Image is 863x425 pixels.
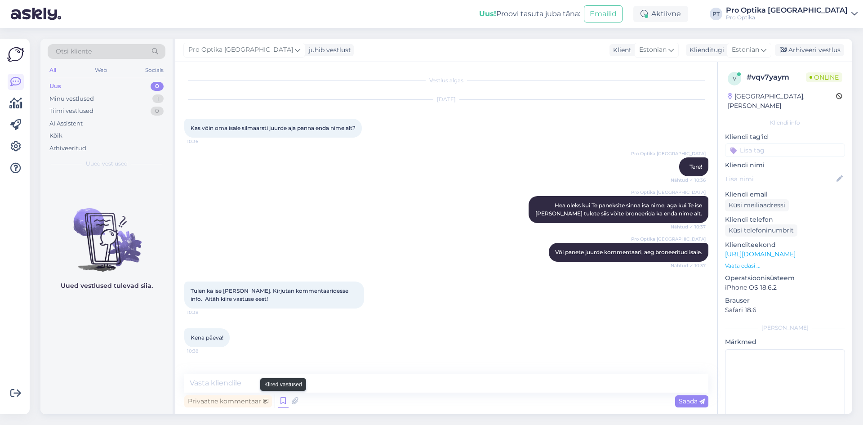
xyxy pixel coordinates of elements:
[725,273,845,283] p: Operatsioonisüsteem
[151,107,164,116] div: 0
[728,92,836,111] div: [GEOGRAPHIC_DATA], [PERSON_NAME]
[671,177,706,183] span: Nähtud ✓ 10:36
[725,143,845,157] input: Lisa tag
[143,64,165,76] div: Socials
[49,107,93,116] div: Tiimi vestlused
[725,199,789,211] div: Küsi meiliaadressi
[726,7,858,21] a: Pro Optika [GEOGRAPHIC_DATA]Pro Optika
[726,7,848,14] div: Pro Optika [GEOGRAPHIC_DATA]
[725,337,845,347] p: Märkmed
[61,281,153,291] p: Uued vestlused tulevad siia.
[56,47,92,56] span: Otsi kliente
[679,397,705,405] span: Saada
[191,287,350,302] span: Tulen ka ise [PERSON_NAME]. Kirjutan kommentaaridesse info. Aitäh kiire vastuse eest!
[49,82,61,91] div: Uus
[86,160,128,168] span: Uued vestlused
[631,150,706,157] span: Pro Optika [GEOGRAPHIC_DATA]
[725,174,835,184] input: Lisa nimi
[7,46,24,63] img: Askly Logo
[725,262,845,270] p: Vaata edasi ...
[671,262,706,269] span: Nähtud ✓ 10:37
[686,45,724,55] div: Klienditugi
[725,215,845,224] p: Kliendi telefon
[725,119,845,127] div: Kliendi info
[187,138,221,145] span: 10:36
[690,163,702,170] span: Tere!
[639,45,667,55] span: Estonian
[49,119,83,128] div: AI Assistent
[725,132,845,142] p: Kliendi tag'id
[725,324,845,332] div: [PERSON_NAME]
[725,305,845,315] p: Safari 18.6
[479,9,580,19] div: Proovi tasuta juba täna:
[631,236,706,242] span: Pro Optika [GEOGRAPHIC_DATA]
[191,334,223,341] span: Kena päeva!
[725,296,845,305] p: Brauser
[671,224,706,230] span: Nähtud ✓ 10:37
[631,189,706,196] span: Pro Optika [GEOGRAPHIC_DATA]
[733,75,736,82] span: v
[188,45,293,55] span: Pro Optika [GEOGRAPHIC_DATA]
[710,8,722,20] div: PT
[479,9,496,18] b: Uus!
[747,72,806,83] div: # vqv7yaym
[152,94,164,103] div: 1
[725,283,845,292] p: iPhone OS 18.6.2
[48,64,58,76] div: All
[732,45,759,55] span: Estonian
[187,309,221,316] span: 10:38
[775,44,844,56] div: Arhiveeri vestlus
[555,249,702,255] span: Või panete juurde kommentaari, aeg broneeritud isale.
[187,348,221,354] span: 10:38
[93,64,109,76] div: Web
[584,5,623,22] button: Emailid
[191,125,356,131] span: Kas võin oma isale silmaarsti juurde aja panna enda nime alt?
[40,192,173,273] img: No chats
[725,240,845,250] p: Klienditeekond
[184,76,708,85] div: Vestlus algas
[151,82,164,91] div: 0
[305,45,351,55] div: juhib vestlust
[725,190,845,199] p: Kliendi email
[633,6,688,22] div: Aktiivne
[725,161,845,170] p: Kliendi nimi
[726,14,848,21] div: Pro Optika
[49,131,62,140] div: Kõik
[49,144,86,153] div: Arhiveeritud
[49,94,94,103] div: Minu vestlused
[184,395,272,407] div: Privaatne kommentaar
[184,95,708,103] div: [DATE]
[264,380,302,389] small: Kiired vastused
[609,45,632,55] div: Klient
[806,72,842,82] span: Online
[535,202,703,217] span: Hea oleks kui Te paneksite sinna isa nime, aga kui Te ise [PERSON_NAME] tulete siis võite broneer...
[725,224,797,237] div: Küsi telefoninumbrit
[725,250,796,258] a: [URL][DOMAIN_NAME]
